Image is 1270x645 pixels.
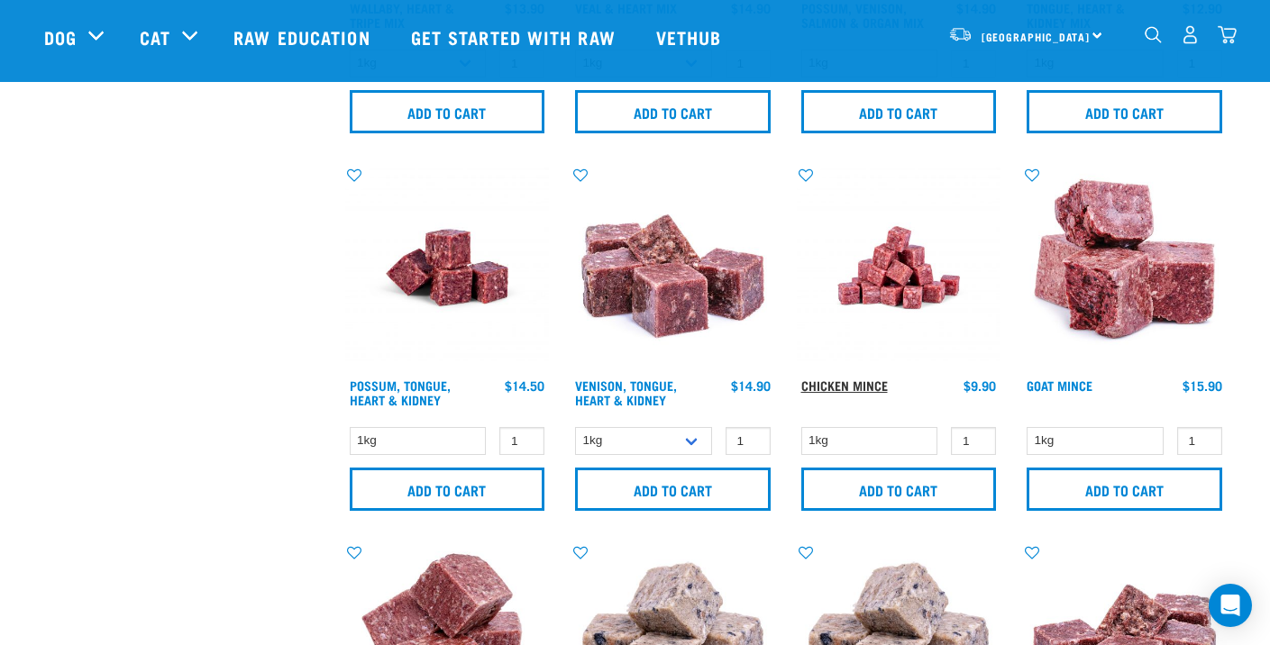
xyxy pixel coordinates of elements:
a: Goat Mince [1027,382,1092,388]
div: $14.50 [505,378,544,393]
a: Vethub [638,1,745,73]
img: home-icon-1@2x.png [1145,26,1162,43]
a: Chicken Mince [801,382,888,388]
img: 1077 Wild Goat Mince 01 [1022,166,1227,370]
input: Add to cart [350,468,545,511]
div: $9.90 [964,378,996,393]
img: van-moving.png [948,26,973,42]
img: Pile Of Cubed Venison Tongue Mix For Pets [571,166,775,370]
a: Possum, Tongue, Heart & Kidney [350,382,451,403]
img: home-icon@2x.png [1218,25,1237,44]
a: Venison, Tongue, Heart & Kidney [575,382,677,403]
input: Add to cart [801,468,997,511]
input: Add to cart [575,468,771,511]
input: 1 [1177,427,1222,455]
input: 1 [951,427,996,455]
a: Get started with Raw [393,1,638,73]
a: Raw Education [215,1,392,73]
div: $15.90 [1183,378,1222,393]
input: 1 [726,427,771,455]
input: Add to cart [1027,90,1222,133]
a: Cat [140,23,170,50]
input: Add to cart [350,90,545,133]
img: user.png [1181,25,1200,44]
a: Dog [44,23,77,50]
span: [GEOGRAPHIC_DATA] [982,33,1091,40]
input: Add to cart [575,90,771,133]
input: Add to cart [801,90,997,133]
input: 1 [499,427,544,455]
img: Possum Tongue Heart Kidney 1682 [345,166,550,370]
div: Open Intercom Messenger [1209,584,1252,627]
input: Add to cart [1027,468,1222,511]
div: $14.90 [731,378,771,393]
img: Chicken M Ince 1613 [797,166,1001,370]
